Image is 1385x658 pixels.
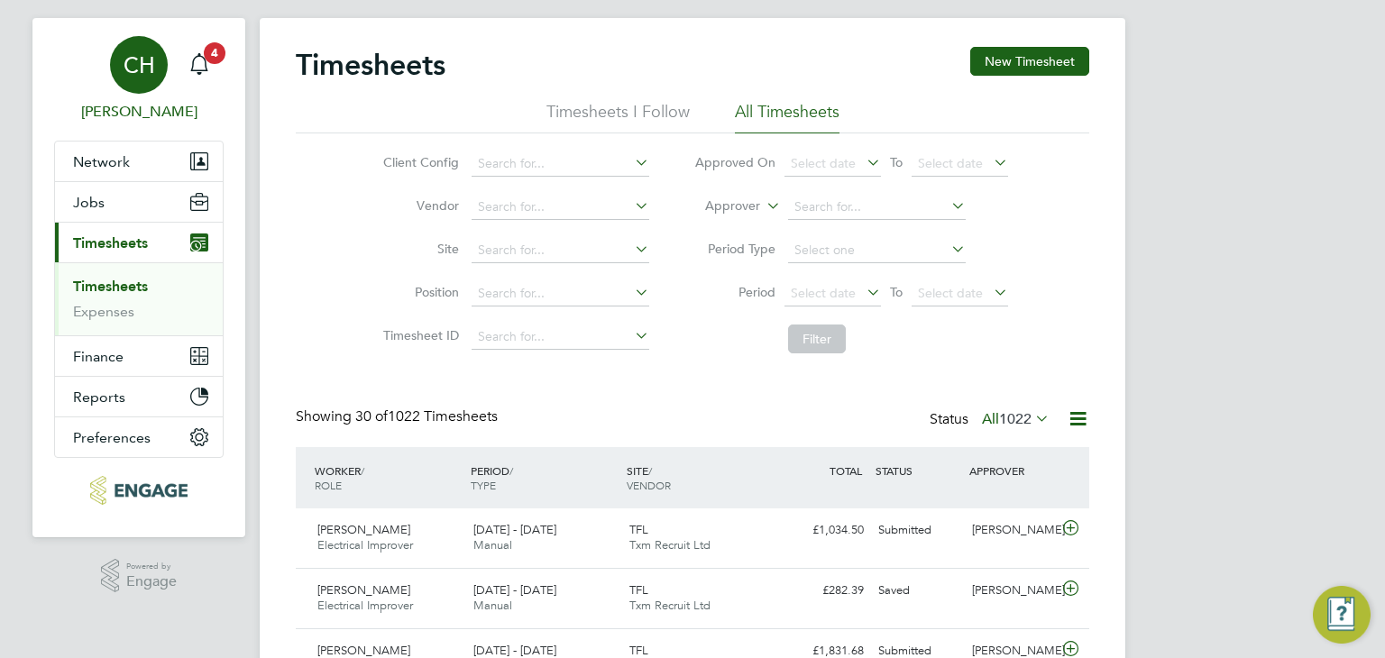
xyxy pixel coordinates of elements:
span: To [885,280,908,304]
span: Electrical Improver [317,598,413,613]
button: Filter [788,324,846,353]
span: Electrical Improver [317,537,413,553]
span: Txm Recruit Ltd [629,537,711,553]
span: Select date [918,155,983,171]
span: VENDOR [627,478,671,492]
a: Go to home page [54,476,224,505]
span: Jobs [73,194,105,211]
nav: Main navigation [32,18,245,537]
a: Powered byEngage [101,559,178,593]
div: £1,034.50 [777,516,871,545]
input: Search for... [472,324,649,350]
span: TYPE [471,478,496,492]
label: Period Type [694,241,775,257]
div: SITE [622,454,778,501]
div: Timesheets [55,262,223,335]
button: Engage Resource Center [1313,586,1371,644]
span: / [648,463,652,478]
span: [DATE] - [DATE] [473,522,556,537]
span: Manual [473,537,512,553]
div: [PERSON_NAME] [965,516,1059,545]
li: All Timesheets [735,101,839,133]
span: 1022 [999,410,1032,428]
label: All [982,410,1050,428]
li: Timesheets I Follow [546,101,690,133]
label: Approver [679,197,760,215]
input: Search for... [472,151,649,177]
h2: Timesheets [296,47,445,83]
span: CH [124,53,155,77]
a: Expenses [73,303,134,320]
div: £282.39 [777,576,871,606]
span: Chloe Harding [54,101,224,123]
span: Engage [126,574,177,589]
a: 4 [181,36,217,94]
button: Finance [55,336,223,376]
a: Timesheets [73,278,148,295]
div: Showing [296,407,501,426]
span: Preferences [73,429,151,446]
button: Jobs [55,182,223,222]
span: Network [73,153,130,170]
span: TFL [629,582,648,598]
span: Txm Recruit Ltd [629,598,711,613]
span: Manual [473,598,512,613]
input: Search for... [472,195,649,220]
span: ROLE [315,478,342,492]
span: [DATE] - [DATE] [473,582,556,598]
input: Search for... [472,238,649,263]
span: TFL [629,522,648,537]
input: Search for... [472,281,649,306]
button: Preferences [55,417,223,457]
span: [PERSON_NAME] [317,522,410,537]
span: To [885,151,908,174]
span: Finance [73,348,124,365]
div: PERIOD [466,454,622,501]
div: STATUS [871,454,965,487]
div: Saved [871,576,965,606]
span: TOTAL [830,463,862,478]
span: Timesheets [73,234,148,251]
button: New Timesheet [970,47,1089,76]
div: [PERSON_NAME] [965,576,1059,606]
span: 1022 Timesheets [355,407,498,425]
label: Vendor [378,197,459,214]
span: / [509,463,513,478]
div: Submitted [871,516,965,545]
label: Approved On [694,154,775,170]
div: WORKER [310,454,466,501]
a: CH[PERSON_NAME] [54,36,224,123]
span: Select date [918,285,983,301]
input: Search for... [788,195,966,220]
label: Client Config [378,154,459,170]
span: / [361,463,364,478]
img: txmrecruit-logo-retina.png [90,476,187,505]
span: TFL [629,643,648,658]
span: Select date [791,285,856,301]
label: Period [694,284,775,300]
span: [PERSON_NAME] [317,643,410,658]
span: Powered by [126,559,177,574]
div: Status [930,407,1053,433]
span: [DATE] - [DATE] [473,643,556,658]
span: 4 [204,42,225,64]
label: Position [378,284,459,300]
input: Select one [788,238,966,263]
span: [PERSON_NAME] [317,582,410,598]
span: Select date [791,155,856,171]
button: Network [55,142,223,181]
button: Reports [55,377,223,416]
button: Timesheets [55,223,223,262]
label: Timesheet ID [378,327,459,343]
span: 30 of [355,407,388,425]
div: APPROVER [965,454,1059,487]
label: Site [378,241,459,257]
span: Reports [73,388,125,406]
